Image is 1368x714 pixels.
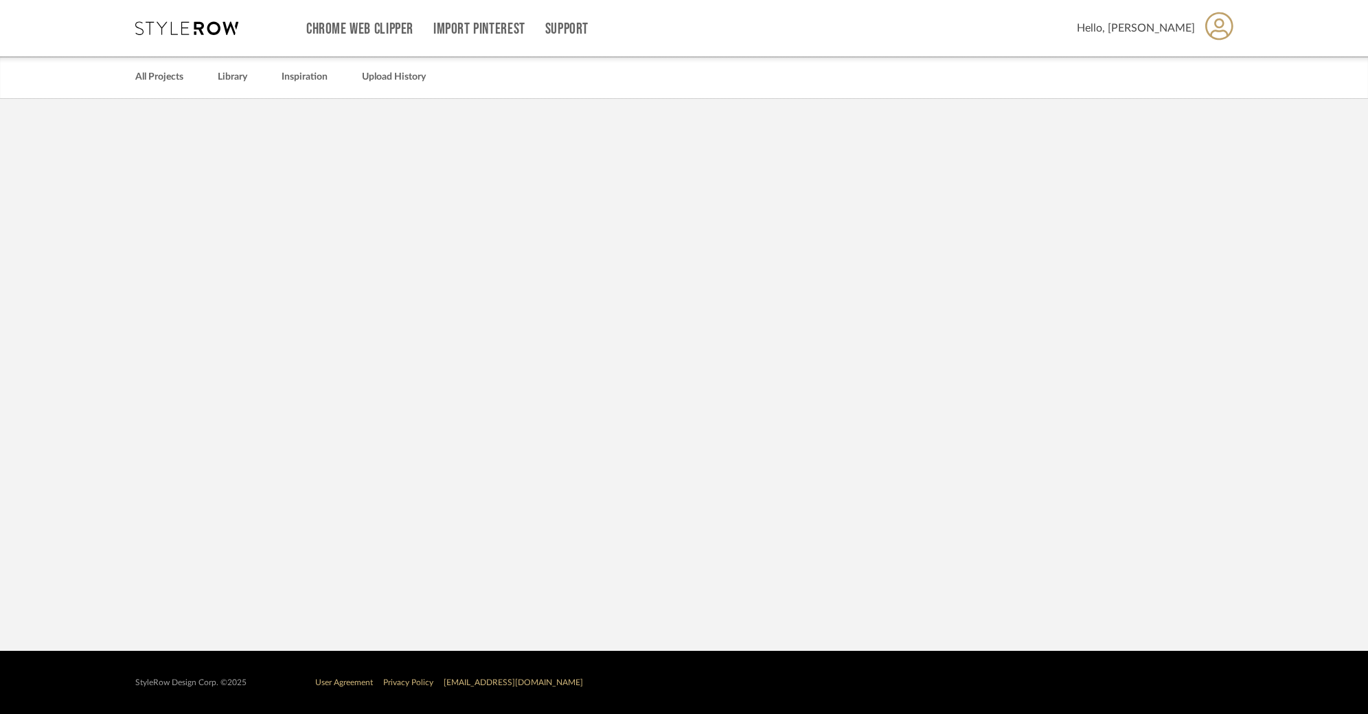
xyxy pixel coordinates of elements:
[218,68,247,87] a: Library
[383,678,433,687] a: Privacy Policy
[433,23,525,35] a: Import Pinterest
[545,23,589,35] a: Support
[444,678,583,687] a: [EMAIL_ADDRESS][DOMAIN_NAME]
[1077,20,1195,36] span: Hello, [PERSON_NAME]
[282,68,328,87] a: Inspiration
[135,68,183,87] a: All Projects
[135,678,247,688] div: StyleRow Design Corp. ©2025
[315,678,373,687] a: User Agreement
[362,68,426,87] a: Upload History
[306,23,413,35] a: Chrome Web Clipper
